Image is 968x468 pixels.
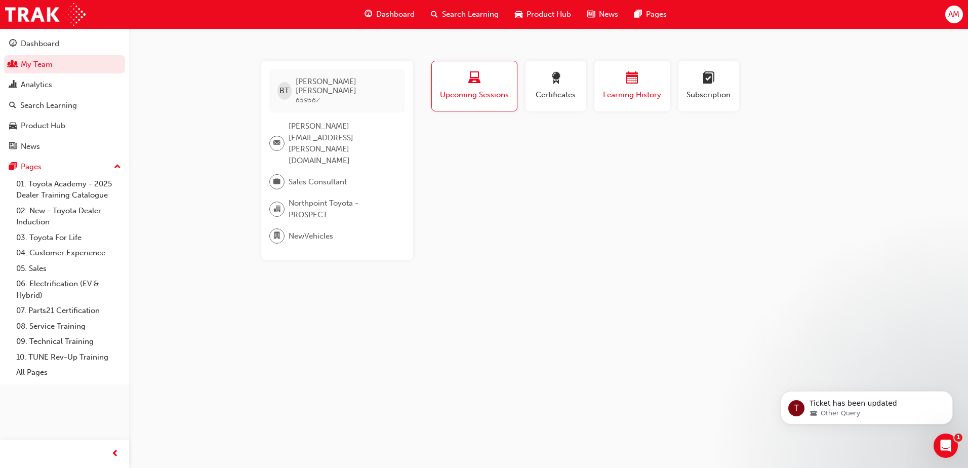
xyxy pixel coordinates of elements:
a: Dashboard [4,34,125,53]
button: Subscription [678,61,739,111]
span: award-icon [550,72,562,86]
span: Certificates [533,89,579,101]
span: news-icon [9,142,17,151]
iframe: Intercom notifications message [765,370,968,441]
a: 01. Toyota Academy - 2025 Dealer Training Catalogue [12,176,125,203]
span: news-icon [587,8,595,21]
span: search-icon [431,8,438,21]
div: Analytics [21,79,52,91]
a: car-iconProduct Hub [507,4,579,25]
button: DashboardMy TeamAnalyticsSearch LearningProduct HubNews [4,32,125,158]
span: Sales Consultant [289,176,347,188]
span: Upcoming Sessions [439,89,509,101]
a: Search Learning [4,96,125,115]
span: search-icon [9,101,16,110]
span: Subscription [686,89,732,101]
div: Dashboard [21,38,59,50]
a: 03. Toyota For Life [12,230,125,246]
span: pages-icon [9,163,17,172]
a: News [4,137,125,156]
span: department-icon [273,229,280,243]
span: pages-icon [634,8,642,21]
a: 02. New - Toyota Dealer Induction [12,203,125,230]
span: [PERSON_NAME][EMAIL_ADDRESS][PERSON_NAME][DOMAIN_NAME] [289,121,397,166]
button: Pages [4,158,125,176]
span: [PERSON_NAME] [PERSON_NAME] [296,77,396,95]
span: guage-icon [9,40,17,49]
a: news-iconNews [579,4,626,25]
a: Analytics [4,75,125,94]
span: up-icon [114,161,121,174]
a: guage-iconDashboard [356,4,423,25]
span: Northpoint Toyota - PROSPECT [289,198,397,220]
span: organisation-icon [273,203,280,216]
span: car-icon [515,8,522,21]
span: email-icon [273,137,280,150]
iframe: Intercom live chat [934,434,958,458]
span: 1 [954,434,962,442]
span: Search Learning [442,9,499,20]
a: pages-iconPages [626,4,675,25]
span: AM [948,9,959,20]
button: Learning History [594,61,670,111]
a: 04. Customer Experience [12,245,125,261]
span: 659567 [296,96,319,104]
a: My Team [4,55,125,74]
span: guage-icon [365,8,372,21]
a: 06. Electrification (EV & Hybrid) [12,276,125,303]
button: Certificates [526,61,586,111]
span: chart-icon [9,81,17,90]
span: car-icon [9,122,17,131]
a: Product Hub [4,116,125,135]
span: laptop-icon [468,72,480,86]
button: AM [945,6,963,23]
span: calendar-icon [626,72,638,86]
span: News [599,9,618,20]
span: Product Hub [527,9,571,20]
a: 07. Parts21 Certification [12,303,125,319]
a: search-iconSearch Learning [423,4,507,25]
a: 09. Technical Training [12,334,125,349]
span: Dashboard [376,9,415,20]
span: prev-icon [111,448,119,460]
span: BT [279,85,289,97]
span: people-icon [9,60,17,69]
a: 08. Service Training [12,319,125,334]
div: Search Learning [20,100,77,111]
a: All Pages [12,365,125,380]
div: Product Hub [21,120,65,132]
div: Pages [21,161,42,173]
img: Trak [5,3,86,26]
button: Upcoming Sessions [431,61,517,111]
span: Learning History [602,89,663,101]
a: 10. TUNE Rev-Up Training [12,349,125,365]
span: briefcase-icon [273,175,280,188]
span: NewVehicles [289,230,333,242]
a: 05. Sales [12,261,125,277]
div: News [21,141,40,152]
span: learningplan-icon [703,72,715,86]
span: Pages [646,9,667,20]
